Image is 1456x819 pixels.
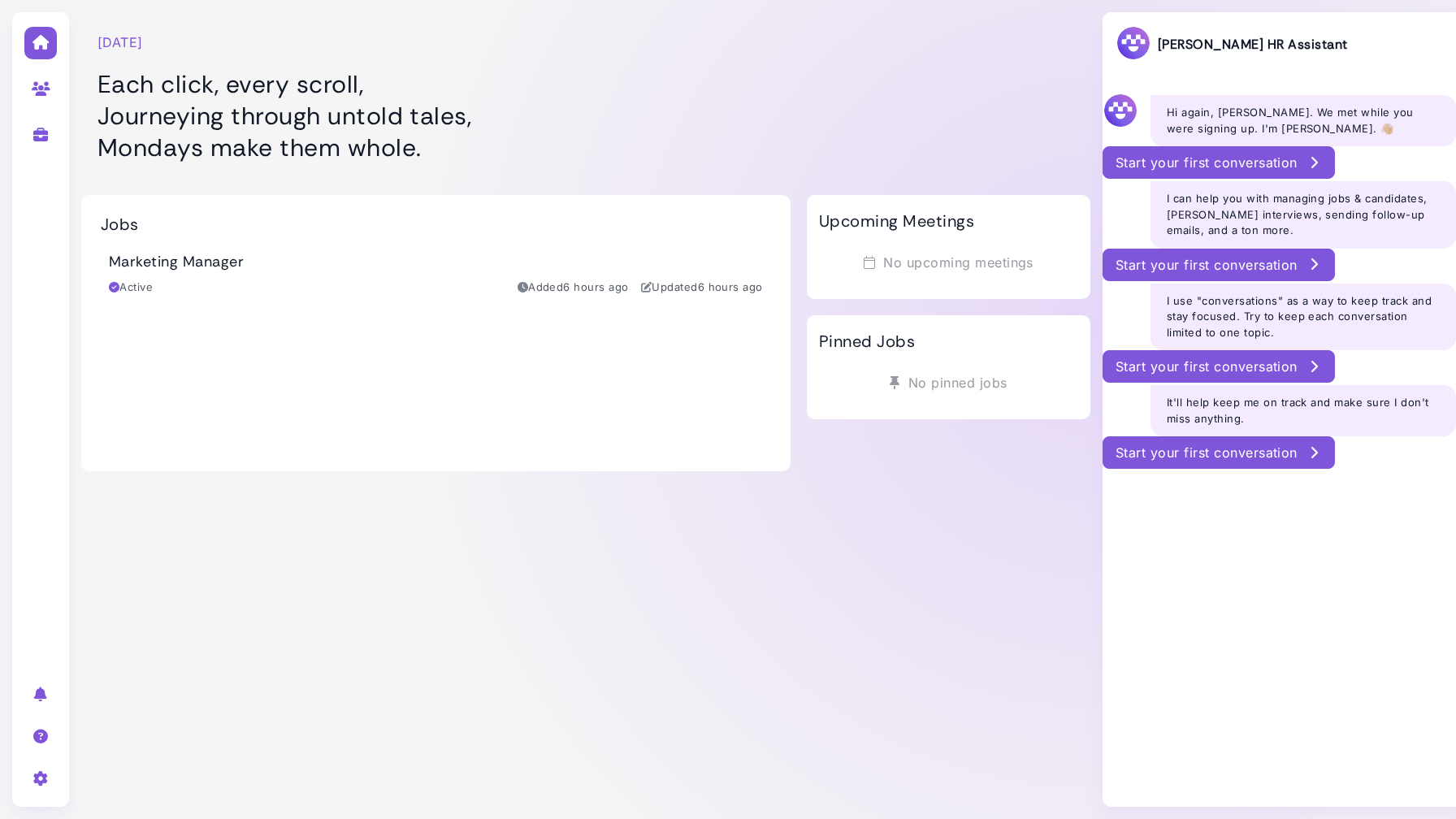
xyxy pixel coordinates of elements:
h2: Upcoming Meetings [819,211,974,231]
h1: Each click, every scroll, Journeying through untold tales, Mondays make them whole. [97,68,774,163]
time: Aug 25, 2025 [563,280,628,293]
div: Start your first conversation [1116,153,1322,172]
button: Start your first conversation [1103,436,1335,469]
div: Hi again, [PERSON_NAME]. We met while you were signing up. I'm [PERSON_NAME]. 👋🏼 [1150,95,1456,146]
button: Start your first conversation [1103,249,1335,281]
div: Start your first conversation [1116,357,1322,376]
div: I can help you with managing jobs & candidates, [PERSON_NAME] interviews, sending follow-up email... [1150,181,1456,249]
h3: [PERSON_NAME] HR Assistant [1116,25,1347,63]
div: Start your first conversation [1116,443,1322,462]
h2: Jobs [101,214,139,234]
div: Added [518,279,629,296]
a: Marketing Manager Active Added6 hours ago Updated6 hours ago [101,234,771,315]
div: It'll help keep me on track and make sure I don't miss anything. [1150,385,1456,436]
time: [DATE] [97,32,143,52]
button: Start your first conversation [1103,146,1335,179]
div: No upcoming meetings [819,247,1078,278]
div: Updated [641,279,763,296]
button: Start your first conversation [1103,350,1335,383]
div: Start your first conversation [1116,255,1322,275]
div: I use "conversations" as a way to keep track and stay focused. Try to keep each conversation limi... [1150,284,1456,351]
div: Active [109,279,153,296]
h3: Marketing Manager [109,253,244,271]
div: No pinned jobs [819,367,1078,398]
time: Aug 25, 2025 [698,280,763,293]
h2: Pinned Jobs [819,331,915,351]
